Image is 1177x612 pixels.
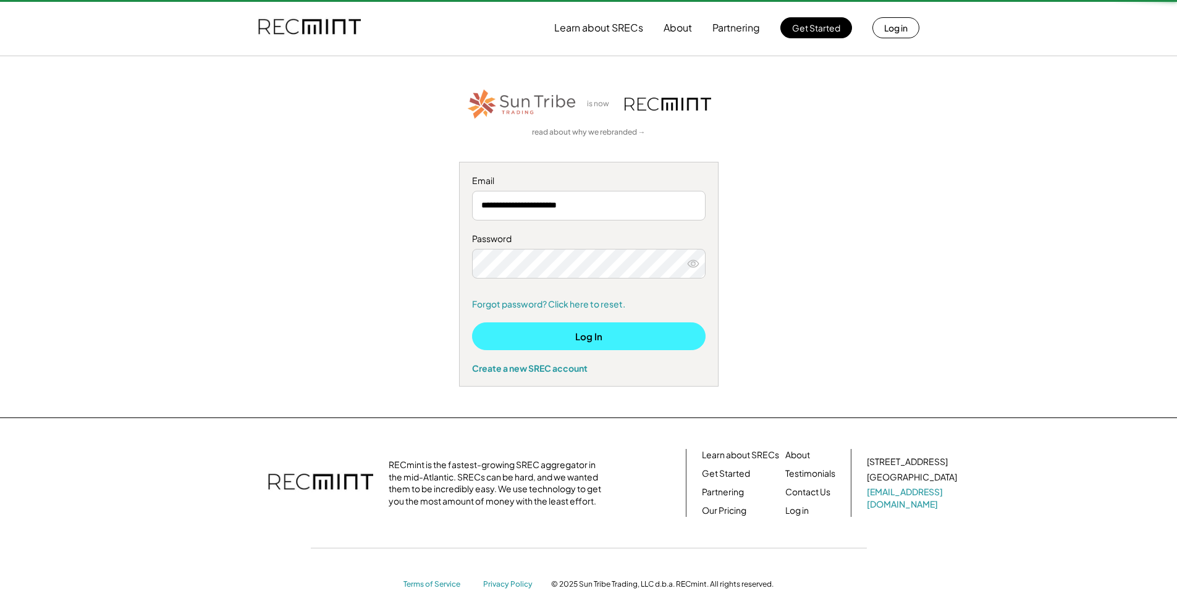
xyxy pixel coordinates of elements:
[785,467,835,480] a: Testimonials
[625,98,711,111] img: recmint-logotype%403x.png
[472,322,706,350] button: Log In
[867,456,948,468] div: [STREET_ADDRESS]
[785,449,810,461] a: About
[584,99,618,109] div: is now
[403,579,471,590] a: Terms of Service
[780,17,852,38] button: Get Started
[872,17,919,38] button: Log in
[389,459,608,507] div: RECmint is the fastest-growing SREC aggregator in the mid-Atlantic. SRECs can be hard, and we wan...
[712,15,760,40] button: Partnering
[483,579,539,590] a: Privacy Policy
[867,471,957,484] div: [GEOGRAPHIC_DATA]
[785,505,809,517] a: Log in
[258,7,361,49] img: recmint-logotype%403x.png
[554,15,643,40] button: Learn about SRECs
[268,461,373,505] img: recmint-logotype%403x.png
[532,127,646,138] a: read about why we rebranded →
[702,505,746,517] a: Our Pricing
[472,233,706,245] div: Password
[785,486,830,498] a: Contact Us
[702,486,744,498] a: Partnering
[867,486,960,510] a: [EMAIL_ADDRESS][DOMAIN_NAME]
[472,175,706,187] div: Email
[702,467,750,480] a: Get Started
[466,87,578,121] img: STT_Horizontal_Logo%2B-%2BColor.png
[702,449,779,461] a: Learn about SRECs
[472,298,706,311] a: Forgot password? Click here to reset.
[551,579,774,589] div: © 2025 Sun Tribe Trading, LLC d.b.a. RECmint. All rights reserved.
[664,15,692,40] button: About
[472,363,706,374] div: Create a new SREC account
